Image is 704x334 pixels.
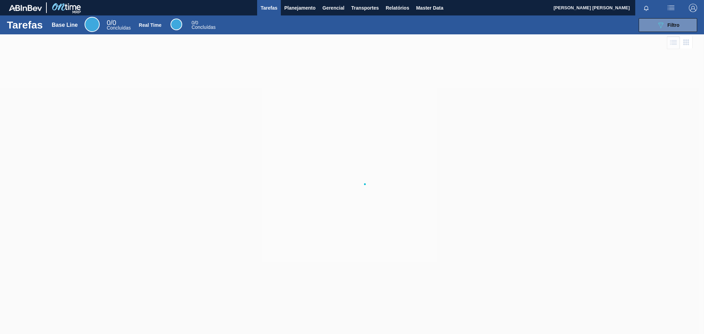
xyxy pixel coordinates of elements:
[7,21,43,29] h1: Tarefas
[191,20,194,25] span: 0
[284,4,316,12] span: Planejamento
[689,4,697,12] img: Logout
[52,22,78,28] div: Base Line
[191,21,216,30] div: Real Time
[107,20,131,30] div: Base Line
[9,5,42,11] img: TNhmsLtSVTkK8tSr43FrP2fwEKptu5GPRR3wAAAABJRU5ErkJggg==
[322,4,344,12] span: Gerencial
[668,22,680,28] span: Filtro
[351,4,379,12] span: Transportes
[416,4,443,12] span: Master Data
[386,4,409,12] span: Relatórios
[107,19,116,26] span: / 0
[107,25,131,31] span: Concluídas
[639,18,697,32] button: Filtro
[85,17,100,32] div: Base Line
[667,4,675,12] img: userActions
[191,24,216,30] span: Concluídas
[191,20,198,25] span: / 0
[170,19,182,30] div: Real Time
[139,22,162,28] div: Real Time
[635,3,657,13] button: Notificações
[107,19,110,26] span: 0
[261,4,277,12] span: Tarefas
